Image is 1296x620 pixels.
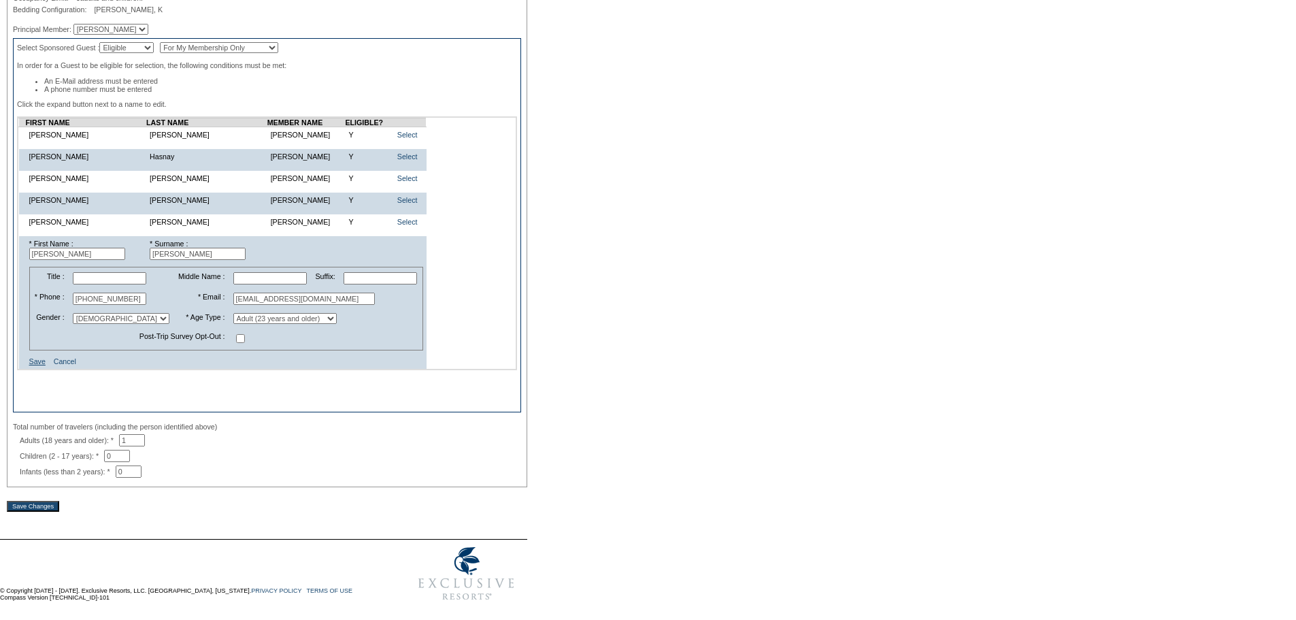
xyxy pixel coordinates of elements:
[44,85,517,93] li: A phone number must be entered
[397,218,418,226] a: Select
[267,214,346,229] td: [PERSON_NAME]
[26,193,147,208] td: [PERSON_NAME]
[26,236,147,263] td: * First Name :
[146,193,267,208] td: [PERSON_NAME]
[26,118,147,127] td: FIRST NAME
[31,289,68,308] td: * Phone :
[26,171,147,186] td: [PERSON_NAME]
[146,171,267,186] td: [PERSON_NAME]
[345,149,389,164] td: Y
[397,174,418,182] a: Select
[312,269,339,288] td: Suffix:
[397,152,418,161] a: Select
[13,25,71,33] span: Principal Member:
[174,269,228,288] td: Middle Name :
[146,236,267,263] td: * Surname :
[146,127,267,143] td: [PERSON_NAME]
[26,214,147,229] td: [PERSON_NAME]
[251,587,301,594] a: PRIVACY POLICY
[44,77,517,85] li: An E-Mail address must be entered
[54,357,76,365] a: Cancel
[267,171,346,186] td: [PERSON_NAME]
[405,540,527,608] img: Exclusive Resorts
[146,214,267,229] td: [PERSON_NAME]
[345,193,389,208] td: Y
[31,329,229,348] td: Post-Trip Survey Opt-Out :
[13,423,521,431] div: Total number of travelers (including the person identified above)
[94,5,163,14] span: [PERSON_NAME], K
[13,5,92,14] span: Bedding Configuration:
[267,118,346,127] td: MEMBER NAME
[26,149,147,164] td: [PERSON_NAME]
[13,38,521,412] div: Select Sponsored Guest : In order for a Guest to be eligible for selection, the following conditi...
[174,289,228,308] td: * Email :
[397,131,418,139] a: Select
[26,127,147,143] td: [PERSON_NAME]
[20,468,116,476] span: Infants (less than 2 years): *
[345,214,389,229] td: Y
[397,196,418,204] a: Select
[20,452,104,460] span: Children (2 - 17 years): *
[345,127,389,143] td: Y
[20,436,119,444] span: Adults (18 years and older): *
[31,310,68,327] td: Gender :
[174,310,228,327] td: * Age Type :
[345,118,389,127] td: ELIGIBLE?
[267,127,346,143] td: [PERSON_NAME]
[267,193,346,208] td: [PERSON_NAME]
[146,118,267,127] td: LAST NAME
[7,501,59,512] input: Save Changes
[307,587,353,594] a: TERMS OF USE
[267,149,346,164] td: [PERSON_NAME]
[29,357,46,365] a: Save
[31,269,68,288] td: Title :
[146,149,267,164] td: Hasnay
[345,171,389,186] td: Y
